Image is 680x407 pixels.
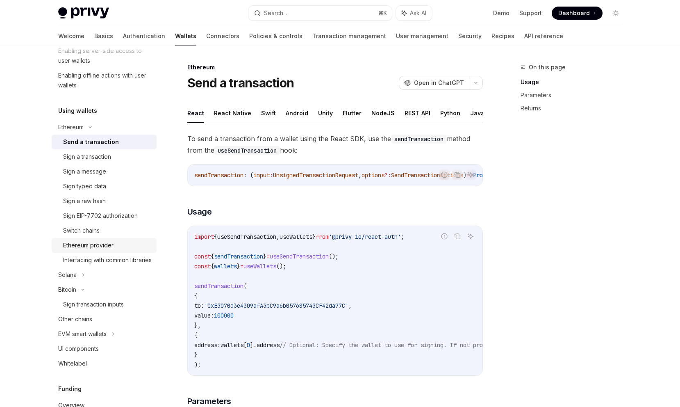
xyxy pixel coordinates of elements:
[194,233,214,240] span: import
[204,302,348,309] span: '0xE3070d3e4309afA3bC9a6b057685743CF42da77C'
[439,231,450,242] button: Report incorrect code
[270,171,273,179] span: :
[52,253,157,268] a: Interfacing with common libraries
[58,26,84,46] a: Welcome
[63,167,106,176] div: Sign a message
[264,8,287,18] div: Search...
[243,282,247,290] span: (
[276,263,286,270] span: ();
[250,341,257,349] span: ].
[465,231,476,242] button: Ask AI
[194,282,243,290] span: sendTransaction
[312,233,316,240] span: }
[58,270,77,280] div: Solana
[194,171,243,179] span: sendTransaction
[194,312,214,319] span: value:
[63,196,106,206] div: Sign a raw hash
[358,171,362,179] span: ,
[58,359,87,368] div: Whitelabel
[52,164,157,179] a: Sign a message
[52,341,157,356] a: UI components
[396,26,448,46] a: User management
[247,341,250,349] span: 0
[399,76,469,90] button: Open in ChatGPT
[187,103,204,123] button: React
[52,238,157,253] a: Ethereum provider
[521,75,629,89] a: Usage
[52,68,157,93] a: Enabling offline actions with user wallets
[237,263,240,270] span: }
[362,171,384,179] span: options
[329,253,339,260] span: ();
[58,71,152,90] div: Enabling offline actions with user wallets
[609,7,622,20] button: Toggle dark mode
[261,103,276,123] button: Swift
[187,75,294,90] h1: Send a transaction
[194,253,211,260] span: const
[58,7,109,19] img: light logo
[63,240,114,250] div: Ethereum provider
[316,233,329,240] span: from
[263,253,266,260] span: }
[286,103,308,123] button: Android
[194,263,211,270] span: const
[58,106,97,116] h5: Using wallets
[194,292,198,300] span: {
[253,171,270,179] span: input
[63,300,124,309] div: Sign transaction inputs
[211,263,214,270] span: {
[52,135,157,149] a: Send a transaction
[52,208,157,223] a: Sign EIP-7702 authorization
[94,26,113,46] a: Basics
[243,263,276,270] span: useWallets
[391,171,463,179] span: SendTransactionOptions
[243,171,253,179] span: : (
[391,135,447,144] code: sendTransaction
[529,62,566,72] span: On this page
[214,312,234,319] span: 100000
[470,103,484,123] button: Java
[396,6,432,21] button: Ask AI
[329,233,401,240] span: '@privy-io/react-auth'
[280,341,604,349] span: // Optional: Specify the wallet to use for signing. If not provided, the first wallet will be used.
[257,341,280,349] span: address
[175,26,196,46] a: Wallets
[280,233,312,240] span: useWallets
[52,356,157,371] a: Whitelabel
[276,233,280,240] span: ,
[194,302,204,309] span: to:
[439,169,450,180] button: Report incorrect code
[273,171,358,179] span: UnsignedTransactionRequest
[452,169,463,180] button: Copy the contents from the code block
[493,9,509,17] a: Demo
[52,149,157,164] a: Sign a transaction
[52,194,157,208] a: Sign a raw hash
[465,169,476,180] button: Ask AI
[187,133,483,156] span: To send a transaction from a wallet using the React SDK, use the method from the hook:
[217,233,276,240] span: useSendTransaction
[384,171,391,179] span: ?:
[266,253,270,260] span: =
[558,9,590,17] span: Dashboard
[63,211,138,221] div: Sign EIP-7702 authorization
[214,146,280,155] code: useSendTransaction
[243,341,247,349] span: [
[214,233,217,240] span: {
[187,63,483,71] div: Ethereum
[52,223,157,238] a: Switch chains
[401,233,404,240] span: ;
[187,396,231,407] span: Parameters
[58,122,84,132] div: Ethereum
[214,103,251,123] button: React Native
[58,285,76,295] div: Bitcoin
[187,206,212,217] span: Usage
[348,302,352,309] span: ,
[552,7,603,20] a: Dashboard
[524,26,563,46] a: API reference
[343,103,362,123] button: Flutter
[63,152,111,162] div: Sign a transaction
[63,181,106,191] div: Sign typed data
[221,341,243,349] span: wallets
[463,171,466,179] span: )
[458,26,482,46] a: Security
